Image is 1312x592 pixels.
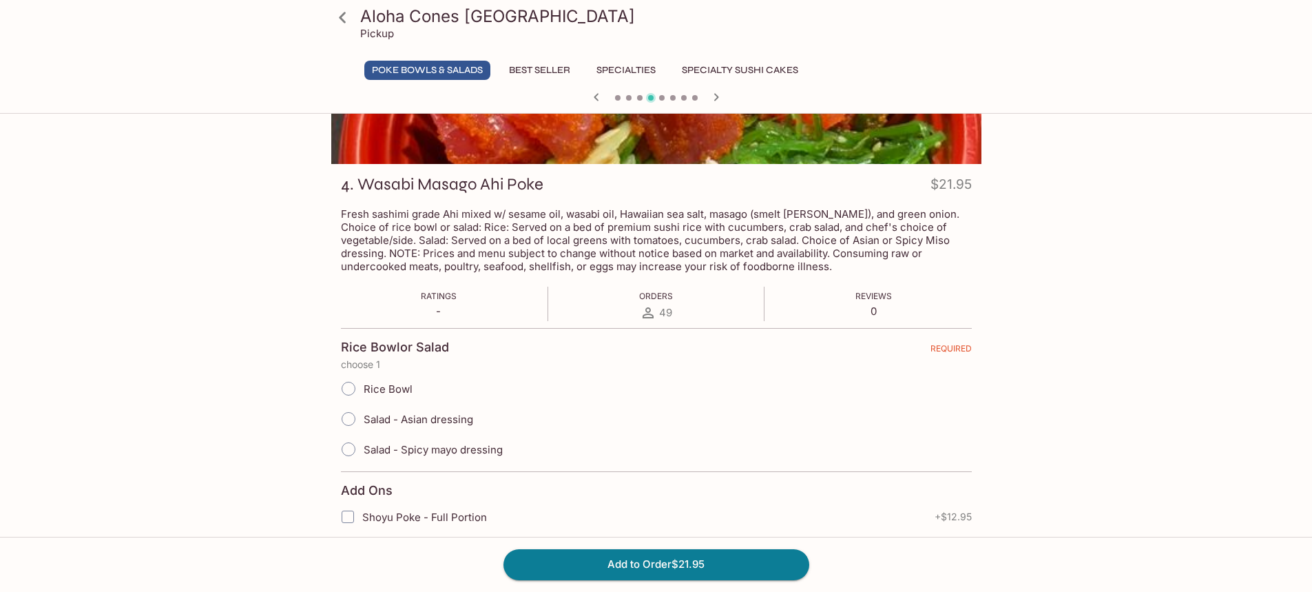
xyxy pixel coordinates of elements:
[341,483,393,498] h4: Add Ons
[364,443,503,456] span: Salad - Spicy mayo dressing
[421,291,457,301] span: Ratings
[503,549,809,580] button: Add to Order$21.95
[589,61,663,80] button: Specialties
[360,6,976,27] h3: Aloha Cones [GEOGRAPHIC_DATA]
[341,340,449,355] h4: Rice Bowlor Salad
[364,382,413,396] span: Rice Bowl
[855,291,892,301] span: Reviews
[930,174,972,201] h4: $21.95
[364,61,490,80] button: Poke Bowls & Salads
[639,291,673,301] span: Orders
[935,511,972,522] span: + $12.95
[364,413,473,426] span: Salad - Asian dressing
[362,511,487,524] span: Shoyu Poke - Full Portion
[659,306,672,319] span: 49
[341,174,543,195] h3: 4. Wasabi Masago Ahi Poke
[341,207,972,273] p: Fresh sashimi grade Ahi mixed w/ sesame oil, wasabi oil, Hawaiian sea salt, masago (smelt [PERSON...
[930,343,972,359] span: REQUIRED
[360,27,394,40] p: Pickup
[421,305,457,318] p: -
[674,61,806,80] button: Specialty Sushi Cakes
[855,305,892,318] p: 0
[341,359,972,370] p: choose 1
[501,61,578,80] button: Best Seller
